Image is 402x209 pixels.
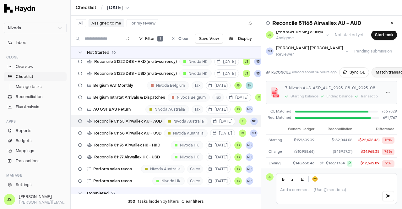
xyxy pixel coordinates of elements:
[213,131,232,136] span: [DATE]
[94,71,177,76] span: Reconcile 51223 DBS - USD (multi-currency)
[135,34,167,44] button: Filter1
[89,19,124,27] button: Assigned to me
[107,5,129,11] button: [DATE]
[182,199,204,204] button: Clear filters
[319,138,352,143] button: $182,044.55
[206,105,231,113] button: [DATE]
[127,19,158,27] button: For my review
[225,34,256,44] button: Display
[210,129,235,137] button: [DATE]
[333,149,352,155] span: ($45,927.01)
[250,118,258,125] button: ND
[361,94,382,99] div: Transactions
[217,71,236,76] span: [DATE]
[87,50,109,55] span: Not Started
[16,128,31,134] span: Reports
[358,138,379,143] div: ($22,435.46)
[4,38,67,47] button: Inbox
[209,143,228,148] span: [DATE]
[276,29,323,34] div: [PERSON_NAME] Sidhiya
[71,194,261,209] div: tasks hidden by filters
[243,70,250,77] button: JS
[4,23,67,33] button: Nivoda
[76,19,86,27] button: All
[239,118,247,125] span: JS
[187,165,203,173] span: Sales
[279,175,288,184] button: Bold (Ctrl+B)
[76,5,129,11] nav: breadcrumb
[287,138,314,143] div: $159,609.09
[206,177,231,185] button: [DATE]
[266,135,285,146] td: Starting
[187,177,203,185] span: Sales
[266,29,329,41] button: JS[PERSON_NAME] SidhiyaAssignee
[234,153,242,161] button: JS
[4,126,67,135] a: Reports
[246,141,253,149] span: ND
[145,36,155,41] span: Filter
[16,104,39,110] span: Flux Analysis
[4,82,67,91] a: Manage tasks
[246,82,253,89] button: BH
[8,25,21,30] span: Nivoda
[234,82,242,89] button: JS
[168,93,210,102] div: Nivoda Belgium
[209,83,228,88] span: [DATE]
[4,62,67,71] a: Overview
[4,102,67,111] a: Flux Analysis
[87,191,109,196] span: Completed
[192,81,203,90] span: Tax
[212,93,224,102] span: Tax
[382,109,397,114] span: 735 / 829
[246,106,253,113] button: ND
[93,83,133,88] span: Belgium VAT Monthly
[287,161,314,166] div: $148,650.43
[4,180,67,189] a: Settings
[234,141,242,149] span: JS
[254,70,262,77] button: ND
[157,36,163,41] span: 1
[93,167,132,172] span: Perform sales recon
[371,30,397,40] button: Start task
[16,138,32,144] span: Budgets
[250,129,258,137] button: ND
[319,161,352,167] button: $136,117.54
[255,94,263,101] button: JS
[107,5,123,11] span: [DATE]
[16,74,33,80] span: Checklist
[266,46,349,57] button: ND[PERSON_NAME] [PERSON_NAME]Reviewer
[111,191,115,196] span: 27
[145,105,189,113] div: Nivoda Australia
[94,143,160,148] span: Reconcile 51176 Airwallex HK - HKD
[213,119,232,124] span: [DATE]
[168,34,193,44] button: Clear
[234,165,242,173] span: JS
[206,81,231,90] button: [DATE]
[234,177,242,185] button: JS
[16,84,42,90] span: Manage tasks
[326,161,345,166] span: $136,117.54
[19,194,67,200] h3: [PERSON_NAME]
[291,94,318,99] div: Starting balance
[349,49,397,54] span: Pending submission
[4,92,67,101] a: Reconciliation
[16,182,32,188] span: Settings
[266,173,274,181] span: JS
[383,115,397,121] span: 691 / 767
[179,58,212,66] div: Nivoda HK
[246,177,253,185] button: ND
[239,129,246,137] button: JS
[4,52,67,62] div: Close
[16,158,40,164] span: Transactions
[214,58,239,66] button: [DATE]
[128,199,135,204] span: 350
[246,153,253,161] button: ND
